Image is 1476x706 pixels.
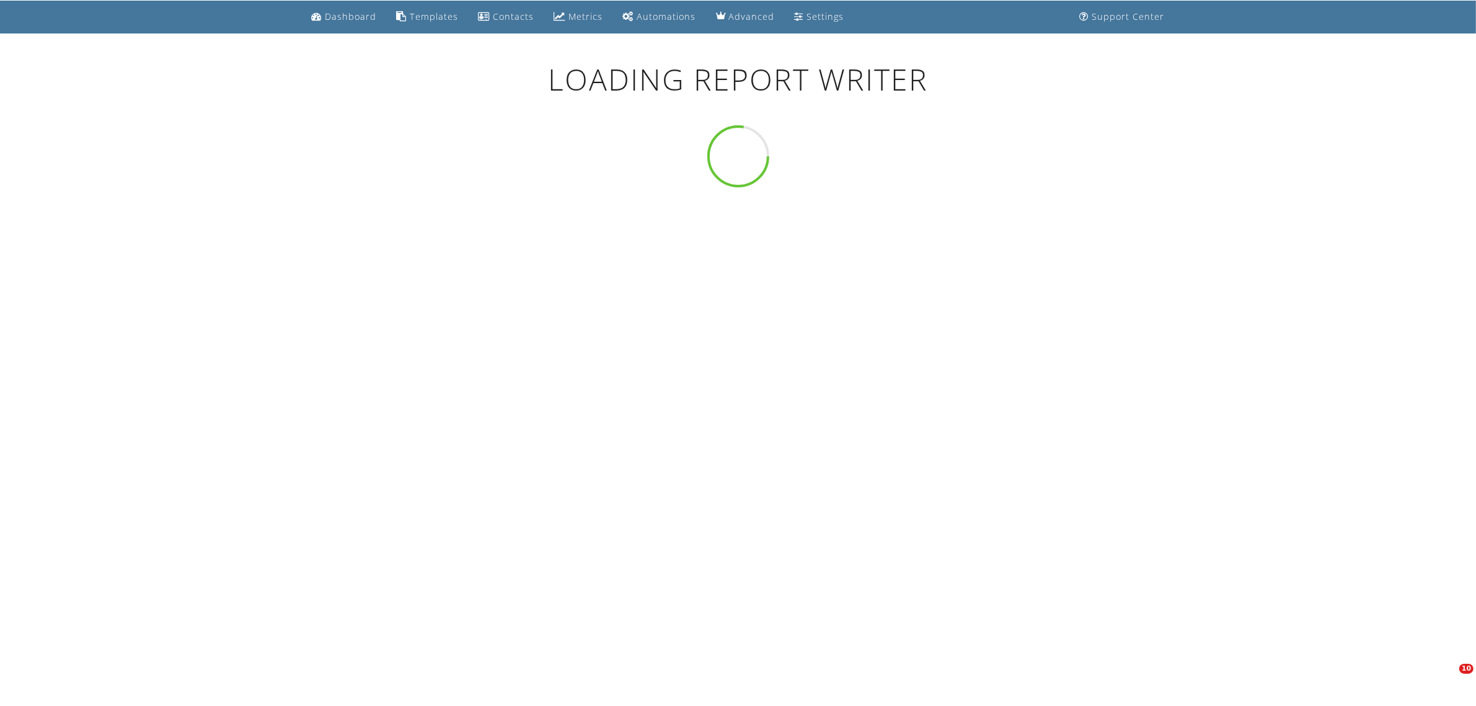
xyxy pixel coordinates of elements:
div: Contacts [493,11,534,22]
a: Advanced [711,6,780,29]
div: Support Center [1092,11,1165,22]
a: Settings [790,6,849,29]
div: Automations [637,11,696,22]
a: Support Center [1075,6,1170,29]
iframe: Intercom live chat [1434,664,1464,694]
span: 10 [1459,664,1474,674]
a: Dashboard [307,6,382,29]
a: Metrics [549,6,608,29]
a: Templates [392,6,464,29]
div: Settings [807,11,844,22]
div: Dashboard [325,11,377,22]
div: Metrics [569,11,603,22]
div: Templates [410,11,459,22]
a: Automations (Basic) [618,6,701,29]
div: Advanced [729,11,775,22]
a: Contacts [474,6,539,29]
